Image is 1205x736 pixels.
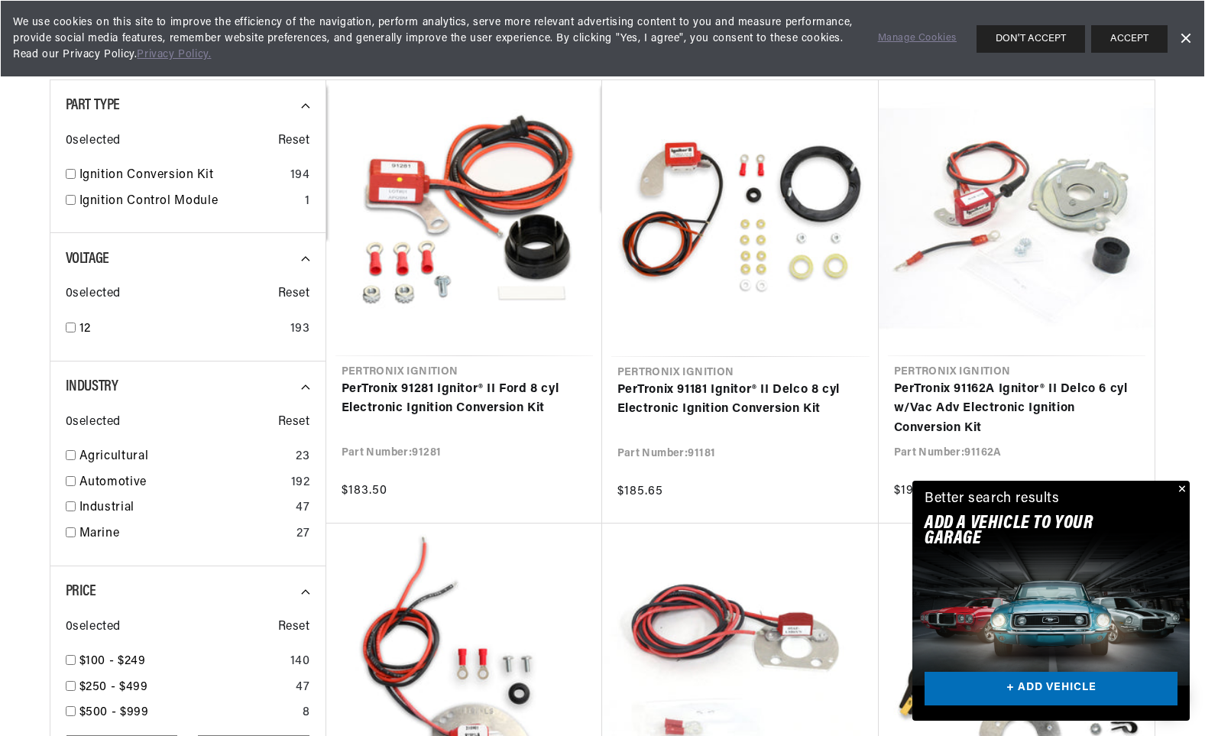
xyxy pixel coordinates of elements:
span: 0 selected [66,284,121,304]
div: Better search results [925,488,1060,511]
span: Voltage [66,251,109,267]
div: 27 [296,524,309,544]
a: PerTronix 91162A Ignitor® II Delco 6 cyl w/Vac Adv Electronic Ignition Conversion Kit [894,380,1139,439]
h2: Add A VEHICLE to your garage [925,516,1139,547]
span: Price [66,584,96,599]
a: Manage Cookies [878,31,957,47]
span: $250 - $499 [79,681,148,693]
span: Reset [278,131,310,151]
div: 193 [290,319,310,339]
a: Dismiss Banner [1174,28,1197,50]
button: ACCEPT [1091,25,1168,53]
span: Reset [278,284,310,304]
span: Reset [278,413,310,433]
span: Part Type [66,98,120,113]
button: Close [1171,481,1190,499]
div: 1 [305,192,310,212]
div: 194 [290,166,310,186]
a: Marine [79,524,291,544]
button: DON'T ACCEPT [977,25,1085,53]
a: 12 [79,319,284,339]
a: + ADD VEHICLE [925,672,1177,706]
span: $500 - $999 [79,706,149,718]
a: PerTronix 91281 Ignitor® II Ford 8 cyl Electronic Ignition Conversion Kit [342,380,587,419]
a: Automotive [79,473,285,493]
span: 0 selected [66,131,121,151]
a: Ignition Conversion Kit [79,166,284,186]
div: 47 [296,678,309,698]
div: 8 [303,703,310,723]
span: We use cookies on this site to improve the efficiency of the navigation, perform analytics, serve... [13,15,857,63]
div: 23 [296,447,309,467]
span: Industry [66,379,118,394]
div: 140 [290,652,310,672]
a: Agricultural [79,447,290,467]
a: Industrial [79,498,290,518]
a: PerTronix 91181 Ignitor® II Delco 8 cyl Electronic Ignition Conversion Kit [617,381,863,420]
span: 0 selected [66,413,121,433]
a: Privacy Policy. [137,49,211,60]
div: 192 [291,473,310,493]
a: Ignition Control Module [79,192,299,212]
span: Reset [278,618,310,637]
span: $100 - $249 [79,655,146,667]
span: 0 selected [66,618,121,637]
div: 47 [296,498,309,518]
